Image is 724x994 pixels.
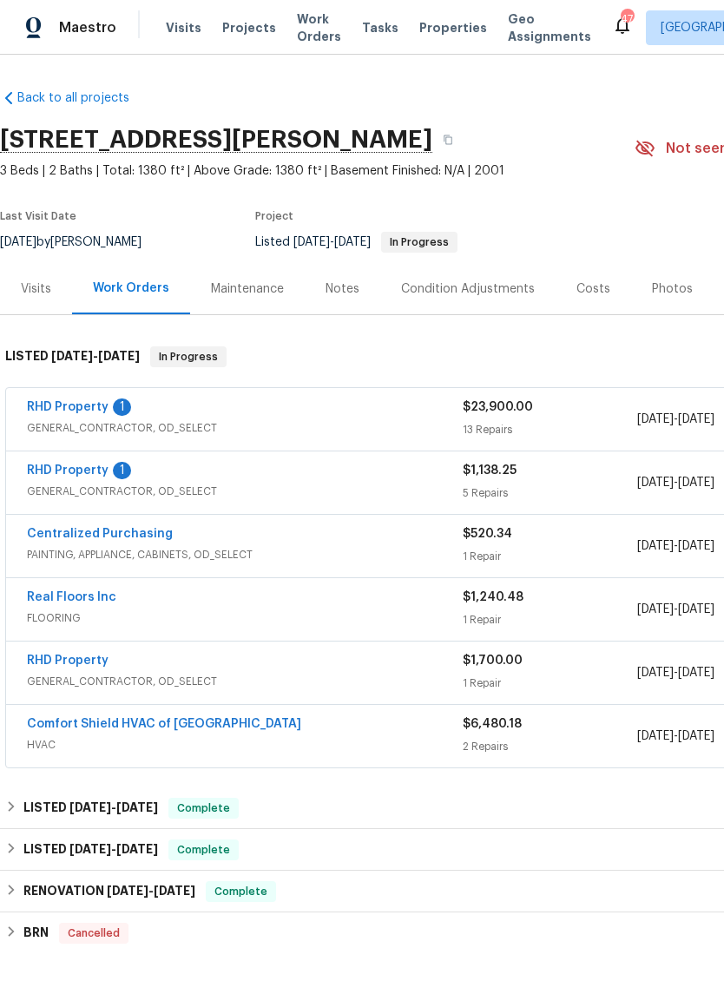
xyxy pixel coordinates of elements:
div: 13 Repairs [463,421,637,438]
a: RHD Property [27,655,109,667]
span: Project [255,211,293,221]
span: GENERAL_CONTRACTOR, OD_SELECT [27,483,463,500]
span: - [637,601,714,618]
div: 2 Repairs [463,738,637,755]
div: Maintenance [211,280,284,298]
span: [DATE] [678,540,714,552]
span: - [637,664,714,681]
div: Work Orders [93,280,169,297]
span: Complete [207,883,274,900]
span: $1,700.00 [463,655,523,667]
span: $1,138.25 [463,464,517,477]
span: Cancelled [61,925,127,942]
span: Properties [419,19,487,36]
span: HVAC [27,736,463,754]
div: Condition Adjustments [401,280,535,298]
span: Projects [222,19,276,36]
span: Tasks [362,22,398,34]
span: [DATE] [678,667,714,679]
h6: LISTED [23,839,158,860]
span: - [637,537,714,555]
span: [DATE] [678,413,714,425]
span: $520.34 [463,528,512,540]
div: Notes [326,280,359,298]
div: 1 Repair [463,611,637,629]
span: $23,900.00 [463,401,533,413]
span: Maestro [59,19,116,36]
span: [DATE] [69,801,111,813]
span: - [637,727,714,745]
span: [DATE] [116,801,158,813]
h6: RENOVATION [23,881,195,902]
span: - [637,411,714,428]
span: - [51,350,140,362]
span: Complete [170,841,237,859]
span: Visits [166,19,201,36]
span: [DATE] [154,885,195,897]
span: Listed [255,236,457,248]
h6: LISTED [23,798,158,819]
span: [DATE] [637,540,674,552]
a: Real Floors Inc [27,591,116,603]
div: Costs [576,280,610,298]
span: PAINTING, APPLIANCE, CABINETS, OD_SELECT [27,546,463,563]
span: [DATE] [637,413,674,425]
span: Geo Assignments [508,10,591,45]
span: GENERAL_CONTRACTOR, OD_SELECT [27,673,463,690]
span: [DATE] [293,236,330,248]
div: 1 Repair [463,675,637,692]
span: [DATE] [678,603,714,615]
span: [DATE] [678,730,714,742]
a: Comfort Shield HVAC of [GEOGRAPHIC_DATA] [27,718,301,730]
span: FLOORING [27,609,463,627]
span: - [69,843,158,855]
span: - [293,236,371,248]
div: 47 [621,10,633,28]
span: In Progress [383,237,456,247]
div: Photos [652,280,693,298]
span: [DATE] [637,730,674,742]
div: 1 Repair [463,548,637,565]
a: RHD Property [27,401,109,413]
a: Centralized Purchasing [27,528,173,540]
div: Visits [21,280,51,298]
span: [DATE] [637,667,674,679]
span: $6,480.18 [463,718,522,730]
span: [DATE] [107,885,148,897]
span: In Progress [152,348,225,365]
a: RHD Property [27,464,109,477]
button: Copy Address [432,124,464,155]
span: Complete [170,800,237,817]
span: [DATE] [116,843,158,855]
span: - [637,474,714,491]
span: Work Orders [297,10,341,45]
div: 1 [113,398,131,416]
span: [DATE] [637,477,674,489]
span: [DATE] [678,477,714,489]
span: $1,240.48 [463,591,523,603]
h6: LISTED [5,346,140,367]
h6: BRN [23,923,49,944]
span: - [69,801,158,813]
div: 1 [113,462,131,479]
span: [DATE] [69,843,111,855]
span: [DATE] [98,350,140,362]
span: [DATE] [637,603,674,615]
span: [DATE] [334,236,371,248]
span: - [107,885,195,897]
span: [DATE] [51,350,93,362]
div: 5 Repairs [463,484,637,502]
span: GENERAL_CONTRACTOR, OD_SELECT [27,419,463,437]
